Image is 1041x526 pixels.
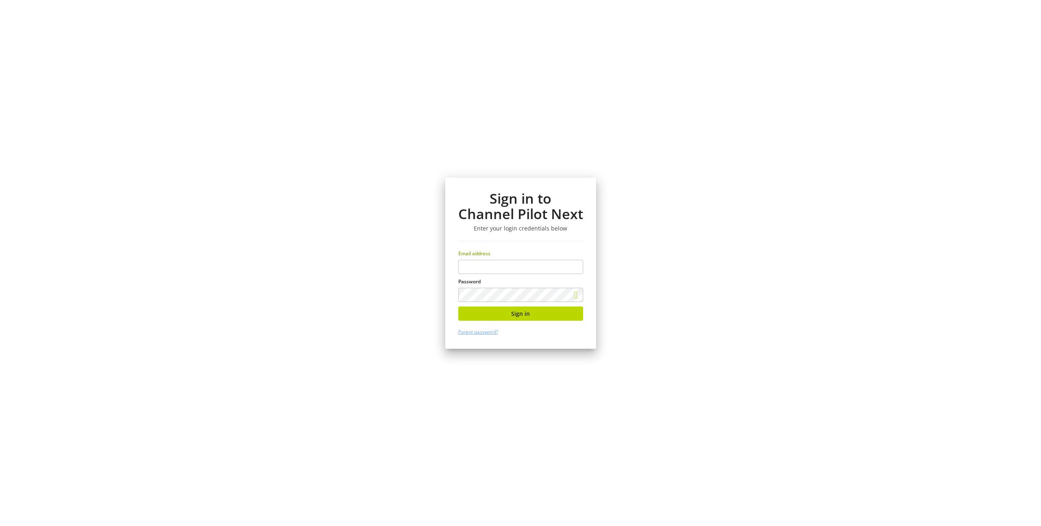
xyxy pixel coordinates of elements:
[458,191,583,222] h1: Sign in to Channel Pilot Next
[511,309,530,318] span: Sign in
[458,225,583,232] h3: Enter your login credentials below
[458,250,490,257] span: Email address
[458,306,583,321] button: Sign in
[458,278,481,285] span: Password
[458,328,498,335] a: Forgot password?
